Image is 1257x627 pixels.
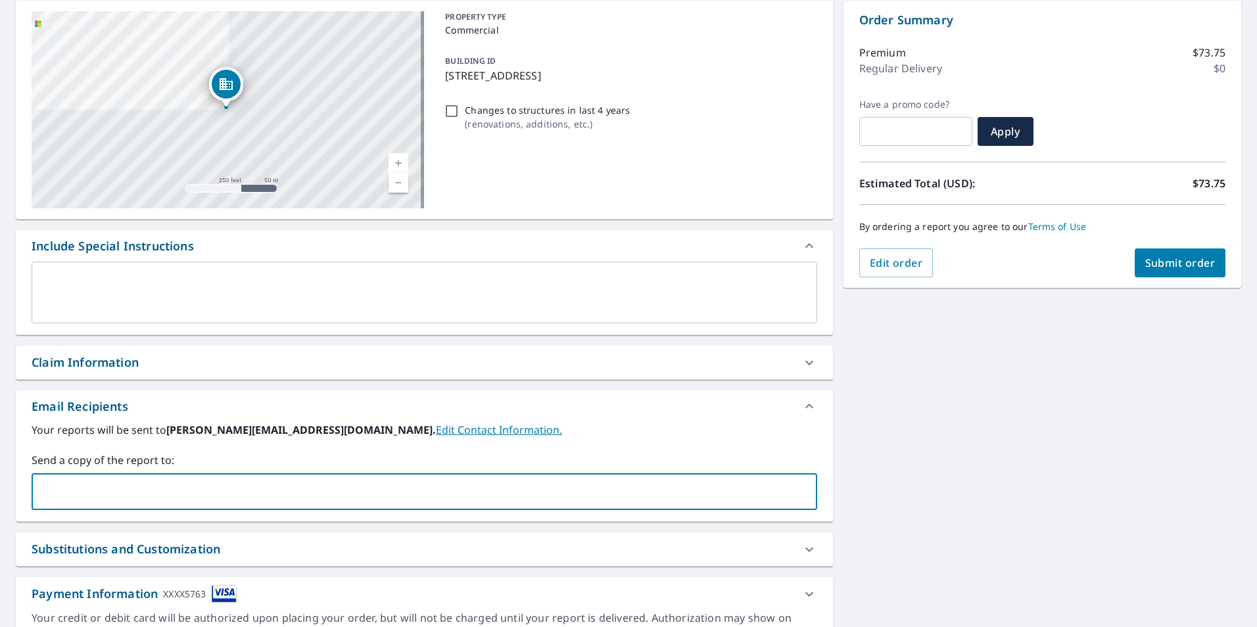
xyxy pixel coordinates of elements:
[16,390,833,422] div: Email Recipients
[389,153,408,173] a: Current Level 17, Zoom In
[445,55,496,66] p: BUILDING ID
[32,585,237,603] div: Payment Information
[16,532,833,566] div: Substitutions and Customization
[16,230,833,262] div: Include Special Instructions
[436,423,562,437] a: EditContactInfo
[465,103,630,117] p: Changes to structures in last 4 years
[859,175,1043,191] p: Estimated Total (USD):
[32,398,128,415] div: Email Recipients
[16,346,833,379] div: Claim Information
[859,60,942,76] p: Regular Delivery
[32,422,817,438] label: Your reports will be sent to
[978,117,1033,146] button: Apply
[32,237,194,255] div: Include Special Instructions
[859,248,934,277] button: Edit order
[445,23,811,37] p: Commercial
[859,221,1225,233] p: By ordering a report you agree to our
[859,45,906,60] p: Premium
[988,124,1023,139] span: Apply
[1028,220,1087,233] a: Terms of Use
[32,452,817,468] label: Send a copy of the report to:
[870,256,923,270] span: Edit order
[32,540,220,558] div: Substitutions and Customization
[445,11,811,23] p: PROPERTY TYPE
[1214,60,1225,76] p: $0
[163,585,206,603] div: XXXX5763
[16,577,833,611] div: Payment InformationXXXX5763cardImage
[465,117,630,131] p: ( renovations, additions, etc. )
[859,11,1225,29] p: Order Summary
[1135,248,1226,277] button: Submit order
[1193,175,1225,191] p: $73.75
[1145,256,1216,270] span: Submit order
[1193,45,1225,60] p: $73.75
[859,99,972,110] label: Have a promo code?
[166,423,436,437] b: [PERSON_NAME][EMAIL_ADDRESS][DOMAIN_NAME].
[209,67,243,108] div: Dropped pin, building 1, Commercial property, 703 Pro Med Ln Carmel, IN 46032
[389,173,408,193] a: Current Level 17, Zoom Out
[32,354,139,371] div: Claim Information
[212,585,237,603] img: cardImage
[445,68,811,83] p: [STREET_ADDRESS]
